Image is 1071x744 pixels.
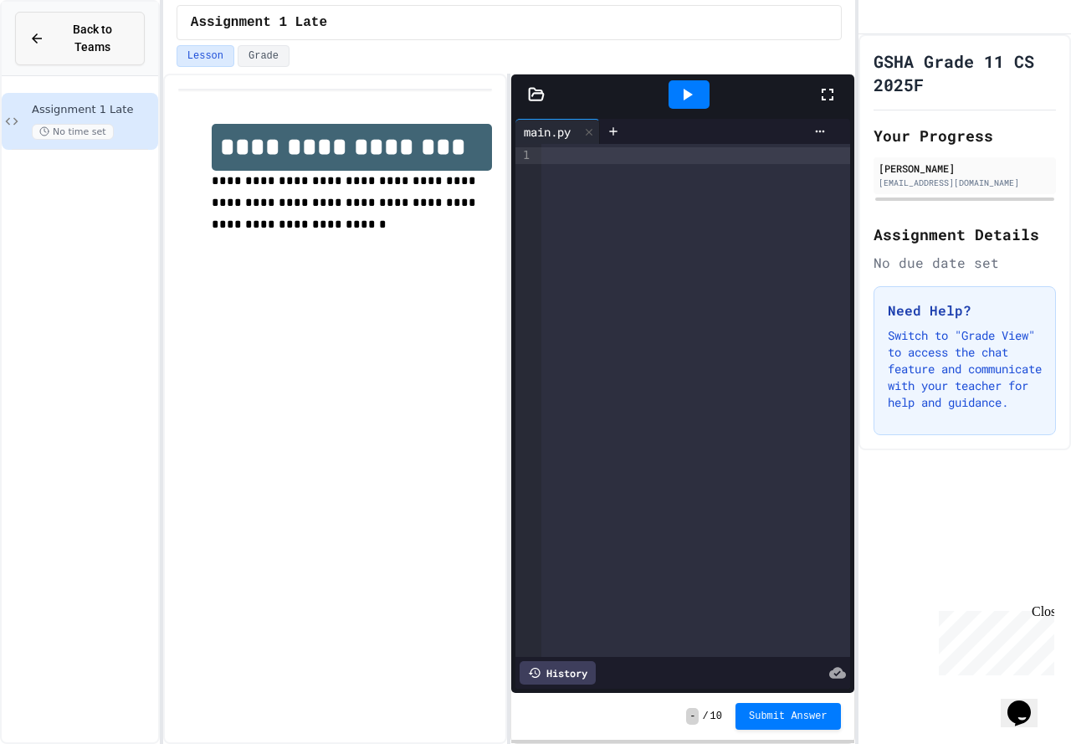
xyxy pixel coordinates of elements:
button: Submit Answer [735,703,841,730]
span: Submit Answer [749,710,828,723]
h2: Your Progress [874,124,1056,147]
span: / [702,710,708,723]
button: Lesson [177,45,234,67]
iframe: chat widget [1001,677,1054,727]
div: main.py [515,123,579,141]
div: [EMAIL_ADDRESS][DOMAIN_NAME] [879,177,1051,189]
span: No time set [32,124,114,140]
span: Assignment 1 Late [32,103,155,117]
button: Grade [238,45,290,67]
h1: GSHA Grade 11 CS 2025F [874,49,1056,96]
p: Switch to "Grade View" to access the chat feature and communicate with your teacher for help and ... [888,327,1042,411]
span: Back to Teams [54,21,131,56]
div: main.py [515,119,600,144]
h3: Need Help? [888,300,1042,321]
span: Assignment 1 Late [191,13,327,33]
h2: Assignment Details [874,223,1056,246]
span: - [686,708,699,725]
div: [PERSON_NAME] [879,161,1051,176]
div: History [520,661,596,685]
div: Chat with us now!Close [7,7,115,106]
button: Back to Teams [15,12,145,65]
iframe: chat widget [932,604,1054,675]
div: No due date set [874,253,1056,273]
span: 10 [710,710,722,723]
div: 1 [515,147,532,164]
